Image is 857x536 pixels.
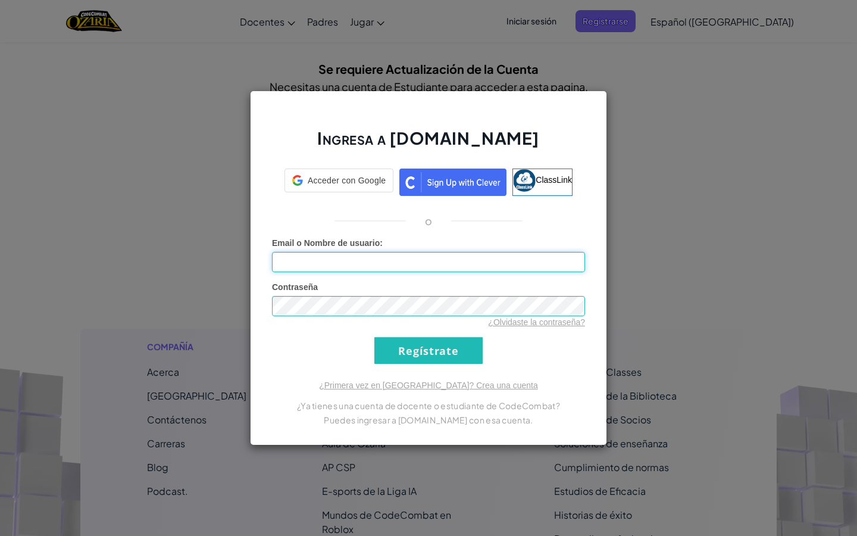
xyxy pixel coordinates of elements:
span: Contraseña [272,282,318,292]
img: clever_sso_button@2x.png [399,169,506,196]
img: classlink-logo-small.png [513,169,536,192]
p: ¿Ya tienes una cuenta de docente o estudiante de CodeCombat? [272,398,585,413]
a: ¿Primera vez en [GEOGRAPHIC_DATA]? Crea una cuenta [319,381,538,390]
span: Acceder con Google [308,174,386,186]
span: Email o Nombre de usuario [272,238,380,248]
span: ClassLink [536,175,572,185]
a: Acceder con Google [284,169,393,196]
p: o [425,214,432,228]
input: Regístrate [374,337,483,364]
label: : [272,237,383,249]
div: Acceder con Google [284,169,393,192]
a: ¿Olvidaste la contraseña? [488,317,585,327]
h2: Ingresa a [DOMAIN_NAME] [272,127,585,161]
p: Puedes ingresar a [DOMAIN_NAME] con esa cuenta. [272,413,585,427]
